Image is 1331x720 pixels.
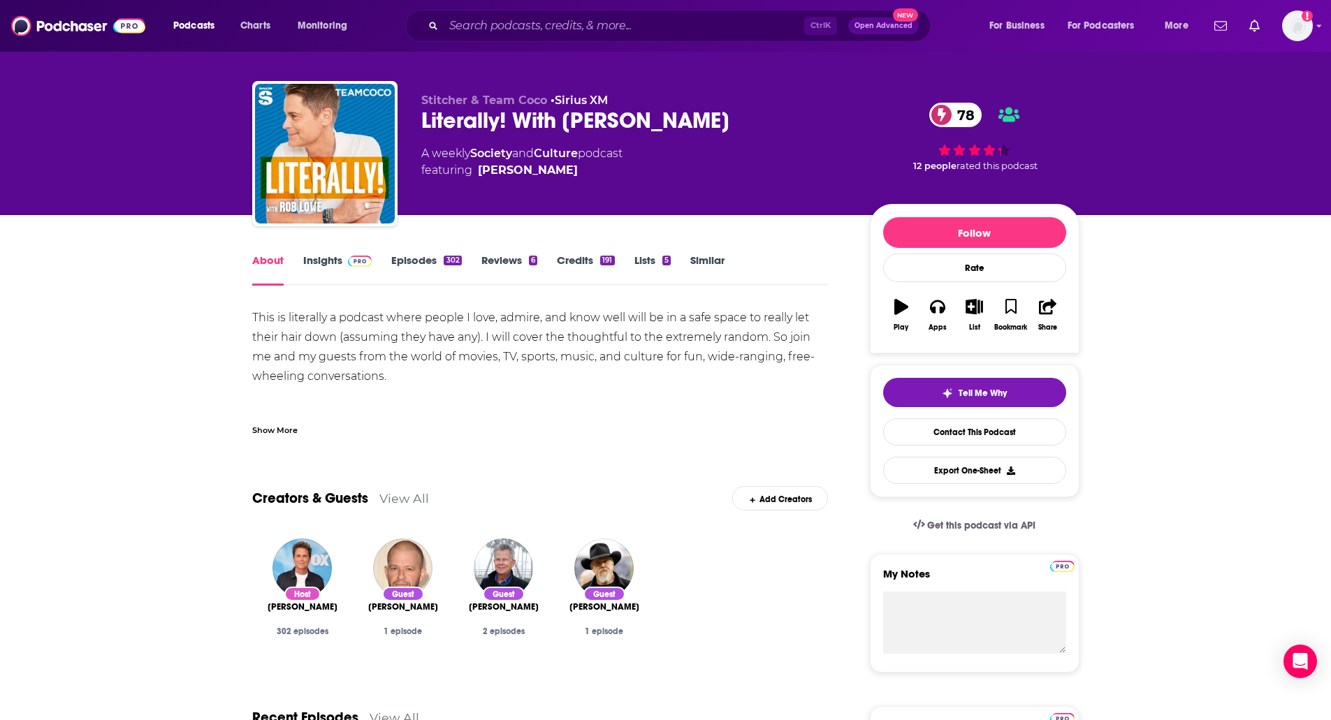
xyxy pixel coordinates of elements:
[252,254,284,286] a: About
[284,587,321,601] div: Host
[268,601,337,612] span: [PERSON_NAME]
[373,538,432,598] img: Jon Cryer
[929,103,982,127] a: 78
[583,587,625,601] div: Guest
[483,587,525,601] div: Guest
[348,256,372,267] img: Podchaser Pro
[421,162,623,179] span: featuring
[1209,14,1232,38] a: Show notifications dropdown
[534,147,578,160] a: Culture
[272,538,332,598] img: Rob Lowe
[469,601,539,612] span: [PERSON_NAME]
[555,94,608,107] a: Sirius XM
[444,15,804,37] input: Search podcasts, credits, & more...
[913,161,957,171] span: 12 people
[391,254,461,286] a: Episodes302
[419,10,944,42] div: Search podcasts, credits, & more...
[929,323,947,332] div: Apps
[478,162,578,179] a: Rob Lowe
[600,256,614,265] div: 191
[368,601,438,612] span: [PERSON_NAME]
[469,601,539,612] a: David Foster
[11,13,145,39] img: Podchaser - Follow, Share and Rate Podcasts
[893,8,918,22] span: New
[574,538,634,598] img: Trace Adkins
[1283,645,1317,678] div: Open Intercom Messenger
[444,256,461,265] div: 302
[255,84,395,223] img: Literally! With Rob Lowe
[662,256,671,265] div: 5
[1302,10,1313,22] svg: Add a profile image
[379,491,429,506] a: View All
[1155,15,1206,37] button: open menu
[474,538,533,598] a: David Foster
[1282,10,1313,41] button: Show profile menu
[883,567,1066,592] label: My Notes
[1068,16,1135,36] span: For Podcasters
[569,601,639,612] a: Trace Adkins
[1165,16,1188,36] span: More
[634,254,671,286] a: Lists5
[1244,14,1265,38] a: Show notifications dropdown
[470,147,512,160] a: Society
[288,15,365,37] button: open menu
[804,17,837,35] span: Ctrl K
[421,94,547,107] span: Stitcher & Team Coco
[732,486,828,510] div: Add Creators
[1282,10,1313,41] span: Logged in as RobLouis
[959,388,1007,399] span: Tell Me Why
[421,145,623,179] div: A weekly podcast
[894,323,908,332] div: Play
[263,626,342,636] div: 302 episodes
[163,15,233,37] button: open menu
[268,601,337,612] a: Rob Lowe
[883,254,1066,282] div: Rate
[1050,561,1075,572] img: Podchaser Pro
[1050,559,1075,572] a: Pro website
[883,217,1066,248] button: Follow
[854,22,912,29] span: Open Advanced
[980,15,1062,37] button: open menu
[1059,15,1155,37] button: open menu
[569,601,639,612] span: [PERSON_NAME]
[382,587,424,601] div: Guest
[565,626,643,636] div: 1 episode
[364,626,442,636] div: 1 episode
[465,626,543,636] div: 2 episodes
[942,388,953,399] img: tell me why sparkle
[883,290,919,340] button: Play
[303,254,372,286] a: InsightsPodchaser Pro
[994,323,1027,332] div: Bookmark
[883,418,1066,446] a: Contact This Podcast
[240,16,270,36] span: Charts
[557,254,614,286] a: Credits191
[919,290,956,340] button: Apps
[957,161,1038,171] span: rated this podcast
[883,457,1066,484] button: Export One-Sheet
[512,147,534,160] span: and
[993,290,1029,340] button: Bookmark
[902,508,1047,543] a: Get this podcast via API
[927,520,1035,531] span: Get this podcast via API
[551,94,608,107] span: •
[368,601,438,612] a: Jon Cryer
[529,256,537,265] div: 6
[870,94,1079,180] div: 78 12 peoplerated this podcast
[883,378,1066,407] button: tell me why sparkleTell Me Why
[1038,323,1057,332] div: Share
[481,254,537,286] a: Reviews6
[943,103,982,127] span: 78
[173,16,214,36] span: Podcasts
[1282,10,1313,41] img: User Profile
[1029,290,1065,340] button: Share
[969,323,980,332] div: List
[252,308,829,445] div: This is literally a podcast where people I love, admire, and know well will be in a safe space to...
[298,16,347,36] span: Monitoring
[231,15,279,37] a: Charts
[848,17,919,34] button: Open AdvancedNew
